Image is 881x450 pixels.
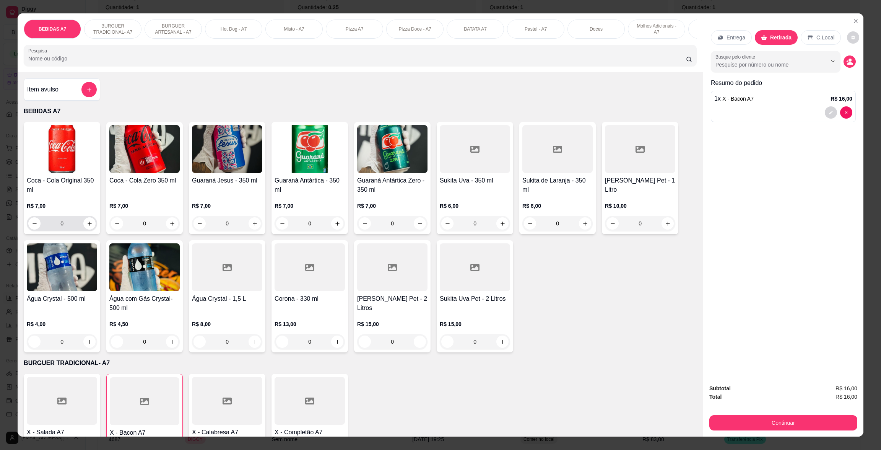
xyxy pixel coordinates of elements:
p: R$ 13,00 [275,320,345,328]
button: decrease-product-quantity [840,106,852,119]
img: product-image [275,125,345,173]
p: Doces [590,26,603,32]
p: Resumo do pedido [711,78,856,88]
span: R$ 16,00 [835,384,857,393]
p: Entrega [727,34,745,41]
p: Pizza A7 [346,26,364,32]
h4: Sukita Uva Pet - 2 Litros [440,294,510,303]
img: product-image [357,125,427,173]
button: decrease-product-quantity [441,336,454,348]
button: decrease-product-quantity [111,217,123,230]
button: decrease-product-quantity [441,217,454,230]
p: R$ 6,00 [522,202,593,210]
label: Busque pelo cliente [715,54,758,60]
img: product-image [109,125,180,173]
p: R$ 7,00 [192,202,262,210]
h4: Água Crystal - 500 ml [27,294,97,303]
p: R$ 7,00 [275,202,345,210]
button: increase-product-quantity [166,217,178,230]
h4: Sukita de Laranja - 350 ml [522,176,593,194]
p: R$ 16,00 [831,95,852,103]
p: Molhos Adicionais - A7 [634,23,679,35]
img: product-image [192,125,262,173]
p: BEBIDAS A7 [39,26,66,32]
h4: [PERSON_NAME] Pet - 2 Litros [357,294,427,313]
h4: [PERSON_NAME] Pet - 1 Litro [605,176,675,194]
h4: Água Crystal - 1,5 L [192,294,262,303]
button: Show suggestions [827,55,839,67]
button: increase-product-quantity [414,336,426,348]
button: increase-product-quantity [249,336,261,348]
button: add-separate-item [81,82,97,97]
h4: X - Salada A7 [27,428,97,437]
button: Continuar [709,415,857,430]
strong: Subtotal [709,385,731,391]
button: increase-product-quantity [662,217,674,230]
h4: Corona - 330 ml [275,294,345,303]
h4: X - Completão A7 [275,428,345,437]
button: decrease-product-quantity [359,336,371,348]
p: BURGUER ARTESANAL - A7 [151,23,195,35]
button: increase-product-quantity [496,217,509,230]
p: Pastel - A7 [525,26,547,32]
h4: X - Calabresa A7 [192,428,262,437]
h4: Sukita Uva - 350 ml [440,176,510,185]
p: R$ 7,00 [27,202,97,210]
p: R$ 6,00 [440,202,510,210]
p: Pizza Doce - A7 [398,26,431,32]
p: R$ 7,00 [109,202,180,210]
p: R$ 4,00 [27,320,97,328]
label: Pesquisa [28,47,50,54]
p: R$ 10,00 [605,202,675,210]
p: R$ 8,00 [192,320,262,328]
h4: Água com Gás Crystal- 500 ml [109,294,180,313]
p: BURGUER TRADICIONAL- A7 [91,23,135,35]
button: Close [850,15,862,27]
h4: Item avulso [27,85,59,94]
p: R$ 4,50 [109,320,180,328]
img: product-image [27,125,97,173]
p: C.Local [816,34,834,41]
button: increase-product-quantity [579,217,591,230]
img: product-image [27,243,97,291]
button: decrease-product-quantity [111,336,123,348]
button: decrease-product-quantity [276,336,288,348]
img: product-image [109,243,180,291]
button: increase-product-quantity [83,217,96,230]
button: increase-product-quantity [83,336,96,348]
button: decrease-product-quantity [276,217,288,230]
p: Retirada [770,34,792,41]
button: increase-product-quantity [496,336,509,348]
input: Pesquisa [28,55,686,62]
button: decrease-product-quantity [844,55,856,68]
p: 1 x [714,94,754,103]
button: increase-product-quantity [331,336,343,348]
p: R$ 15,00 [440,320,510,328]
strong: Total [709,394,722,400]
p: R$ 7,00 [357,202,427,210]
button: increase-product-quantity [166,336,178,348]
button: decrease-product-quantity [28,217,41,230]
h4: Coca - Cola Zero 350 ml [109,176,180,185]
button: increase-product-quantity [249,217,261,230]
button: decrease-product-quantity [606,217,619,230]
button: decrease-product-quantity [524,217,536,230]
h4: Guaraná Jesus - 350 ml [192,176,262,185]
button: decrease-product-quantity [28,336,41,348]
h4: Coca - Cola Original 350 ml [27,176,97,194]
button: decrease-product-quantity [359,217,371,230]
button: decrease-product-quantity [193,336,206,348]
button: decrease-product-quantity [193,217,206,230]
p: Hot Dog - A7 [221,26,247,32]
button: increase-product-quantity [331,217,343,230]
button: decrease-product-quantity [825,106,837,119]
input: Busque pelo cliente [715,61,814,68]
h4: Guaraná Antártica - 350 ml [275,176,345,194]
h4: Guaraná Antártica Zero - 350 ml [357,176,427,194]
p: BEBIDAS A7 [24,107,697,116]
p: BURGUER TRADICIONAL- A7 [24,359,697,368]
button: increase-product-quantity [414,217,426,230]
span: R$ 16,00 [835,393,857,401]
button: decrease-product-quantity [847,31,859,44]
p: BATATA A7 [464,26,487,32]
